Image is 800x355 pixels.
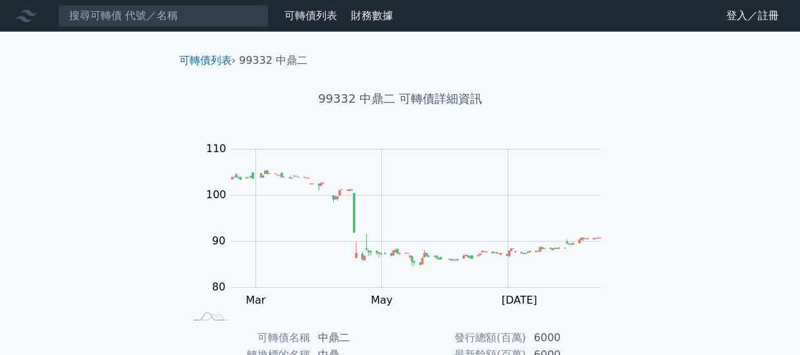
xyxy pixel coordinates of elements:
tspan: 90 [212,234,225,247]
g: Chart [199,142,620,333]
a: 登入／註冊 [716,5,789,26]
input: 搜尋可轉債 代號／名稱 [58,5,269,27]
tspan: 100 [206,188,227,201]
td: 發行總額(百萬) [400,329,526,346]
td: 可轉債名稱 [184,329,310,346]
a: 可轉債列表 [284,9,337,22]
tspan: May [371,294,392,306]
a: 財務數據 [351,9,393,22]
a: 可轉債列表 [179,54,232,67]
h1: 99332 中鼎二 可轉債詳細資訊 [169,90,632,108]
td: 中鼎二 [310,329,400,346]
tspan: [DATE] [502,294,537,306]
tspan: Mar [246,294,266,306]
tspan: 110 [206,142,227,155]
li: › [179,53,236,68]
li: 99332 中鼎二 [239,53,307,68]
td: 6000 [526,329,616,346]
tspan: 80 [212,281,225,293]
